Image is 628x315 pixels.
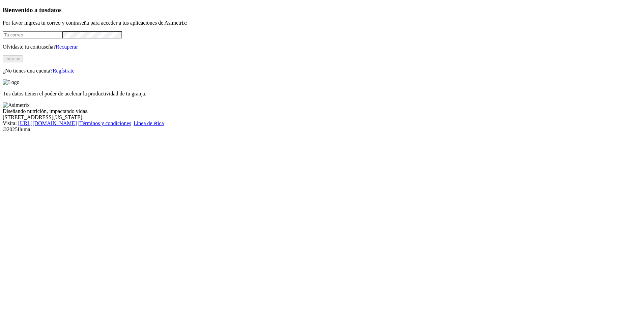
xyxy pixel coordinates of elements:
[3,44,625,50] p: Olvidaste tu contraseña?
[3,114,625,120] div: [STREET_ADDRESS][US_STATE].
[3,102,30,108] img: Asimetrix
[134,120,164,126] a: Línea de ética
[3,55,23,62] button: Ingresa
[47,6,62,13] span: datos
[3,120,625,126] div: Visita : | |
[79,120,131,126] a: Términos y condiciones
[3,6,625,14] h3: Bienvenido a tus
[3,20,625,26] p: Por favor ingresa tu correo y contraseña para acceder a tus aplicaciones de Asimetrix:
[18,120,77,126] a: [URL][DOMAIN_NAME]
[3,91,625,97] p: Tus datos tienen el poder de acelerar la productividad de tu granja.
[3,79,20,85] img: Logo
[56,44,78,50] a: Recuperar
[3,31,62,38] input: Tu correo
[3,68,625,74] p: ¿No tienes una cuenta?
[3,126,625,133] div: © 2025 Iluma
[3,108,625,114] div: Diseñando nutrición, impactando vidas.
[53,68,75,74] a: Regístrate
